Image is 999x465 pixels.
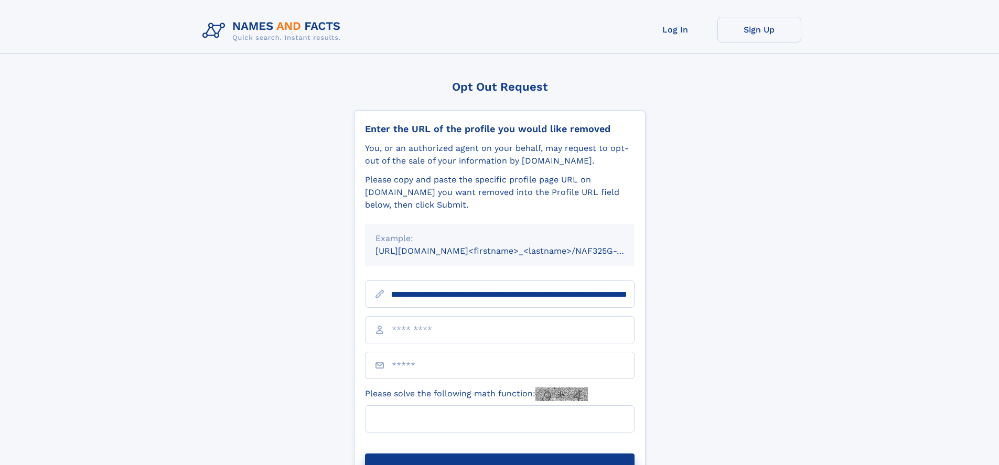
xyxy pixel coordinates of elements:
[198,17,349,45] img: Logo Names and Facts
[375,232,624,245] div: Example:
[375,246,654,256] small: [URL][DOMAIN_NAME]<firstname>_<lastname>/NAF325G-xxxxxxxx
[365,174,635,211] div: Please copy and paste the specific profile page URL on [DOMAIN_NAME] you want removed into the Pr...
[365,123,635,135] div: Enter the URL of the profile you would like removed
[354,80,646,93] div: Opt Out Request
[365,387,588,401] label: Please solve the following math function:
[717,17,801,42] a: Sign Up
[365,142,635,167] div: You, or an authorized agent on your behalf, may request to opt-out of the sale of your informatio...
[633,17,717,42] a: Log In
